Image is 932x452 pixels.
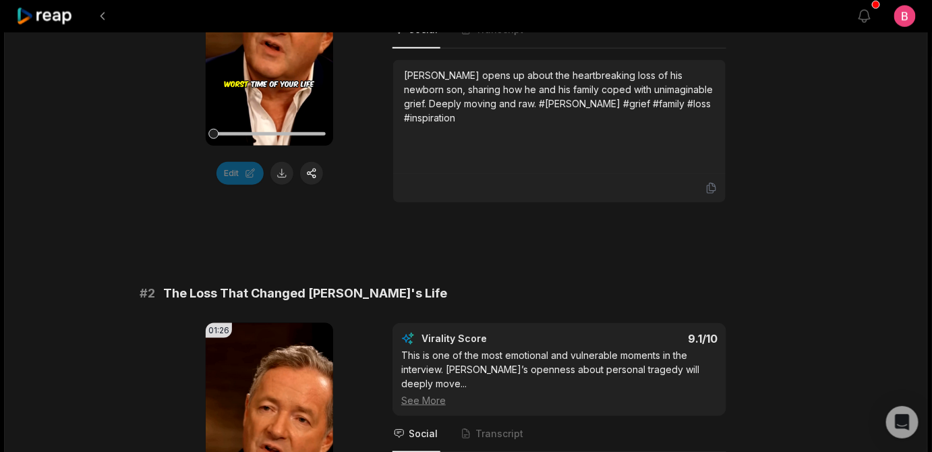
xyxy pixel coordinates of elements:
div: This is one of the most emotional and vulnerable moments in the interview. [PERSON_NAME]’s openne... [401,348,718,407]
span: Social [409,427,438,441]
span: # 2 [140,284,155,303]
span: The Loss That Changed [PERSON_NAME]'s Life [163,284,447,303]
span: Transcript [475,427,523,441]
button: Edit [216,162,264,185]
div: See More [401,393,718,407]
div: Open Intercom Messenger [886,406,919,439]
div: 9.1 /10 [573,332,718,345]
div: Virality Score [421,332,566,345]
div: [PERSON_NAME] opens up about the heartbreaking loss of his newborn son, sharing how he and his fa... [404,68,715,125]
